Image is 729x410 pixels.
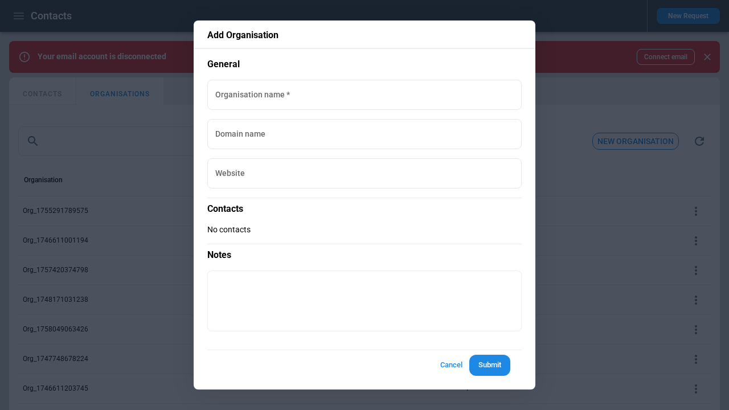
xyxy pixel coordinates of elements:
[207,225,522,235] p: No contacts
[207,30,522,41] p: Add Organisation
[207,244,522,261] p: Notes
[469,355,510,376] button: Submit
[433,355,469,376] button: Cancel
[207,58,522,71] p: General
[207,198,522,215] p: Contacts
